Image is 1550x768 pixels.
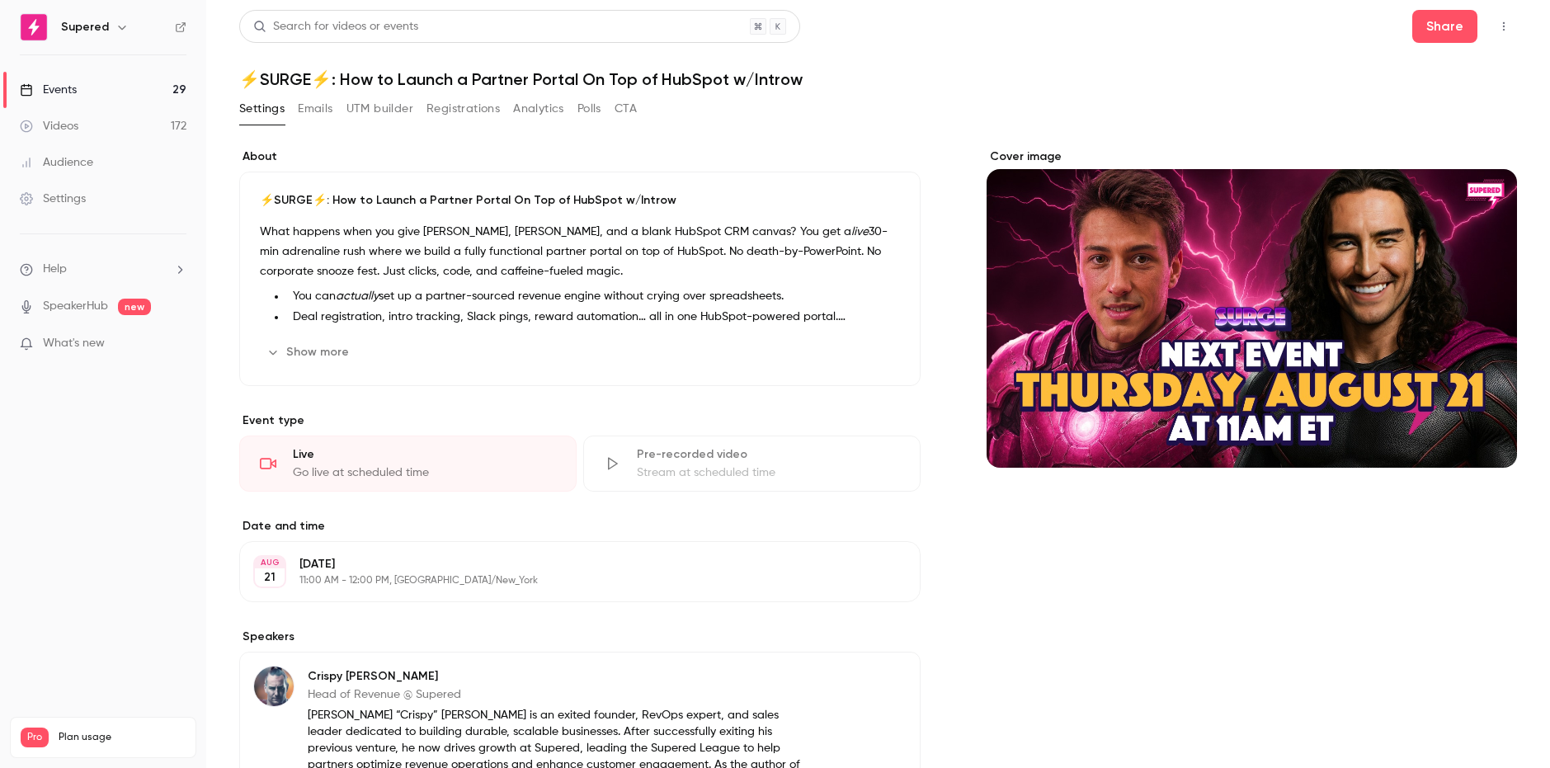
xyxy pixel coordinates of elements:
[513,96,564,122] button: Analytics
[336,290,379,302] em: actually
[637,446,900,463] div: Pre-recorded video
[239,436,577,492] div: LiveGo live at scheduled time
[43,261,67,278] span: Help
[254,667,294,706] img: Crispy Barnett
[20,82,77,98] div: Events
[43,335,105,352] span: What's new
[260,339,359,365] button: Show more
[299,556,833,572] p: [DATE]
[987,148,1517,468] section: Cover image
[286,309,900,326] li: Deal registration, intro tracking, Slack pings, reward automation… all in one HubSpot-powered por...
[20,261,186,278] li: help-dropdown-opener
[299,574,833,587] p: 11:00 AM - 12:00 PM, [GEOGRAPHIC_DATA]/New_York
[260,222,900,281] p: What happens when you give [PERSON_NAME], [PERSON_NAME], and a blank HubSpot CRM canvas? You get ...
[20,154,93,171] div: Audience
[239,629,921,645] label: Speakers
[637,464,900,481] div: Stream at scheduled time
[118,299,151,315] span: new
[255,557,285,568] div: AUG
[293,464,556,481] div: Go live at scheduled time
[298,96,332,122] button: Emails
[987,148,1517,165] label: Cover image
[20,191,86,207] div: Settings
[346,96,413,122] button: UTM builder
[308,668,813,685] p: Crispy [PERSON_NAME]
[264,569,276,586] p: 21
[43,298,108,315] a: SpeakerHub
[167,337,186,351] iframe: Noticeable Trigger
[20,118,78,134] div: Videos
[21,14,47,40] img: Supered
[583,436,921,492] div: Pre-recorded videoStream at scheduled time
[615,96,637,122] button: CTA
[239,412,921,429] p: Event type
[253,18,418,35] div: Search for videos or events
[577,96,601,122] button: Polls
[239,148,921,165] label: About
[21,728,49,747] span: Pro
[851,226,869,238] em: live
[1412,10,1477,43] button: Share
[239,96,285,122] button: Settings
[239,518,921,535] label: Date and time
[286,288,900,305] li: You can set up a partner-sourced revenue engine without crying over spreadsheets.
[239,69,1517,89] h1: ⚡️SURGE⚡️: How to Launch a Partner Portal On Top of HubSpot w/Introw
[61,19,109,35] h6: Supered
[308,686,813,703] p: Head of Revenue @ Supered
[59,731,186,744] span: Plan usage
[426,96,500,122] button: Registrations
[260,192,900,209] p: ⚡️SURGE⚡️: How to Launch a Partner Portal On Top of HubSpot w/Introw
[293,446,556,463] div: Live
